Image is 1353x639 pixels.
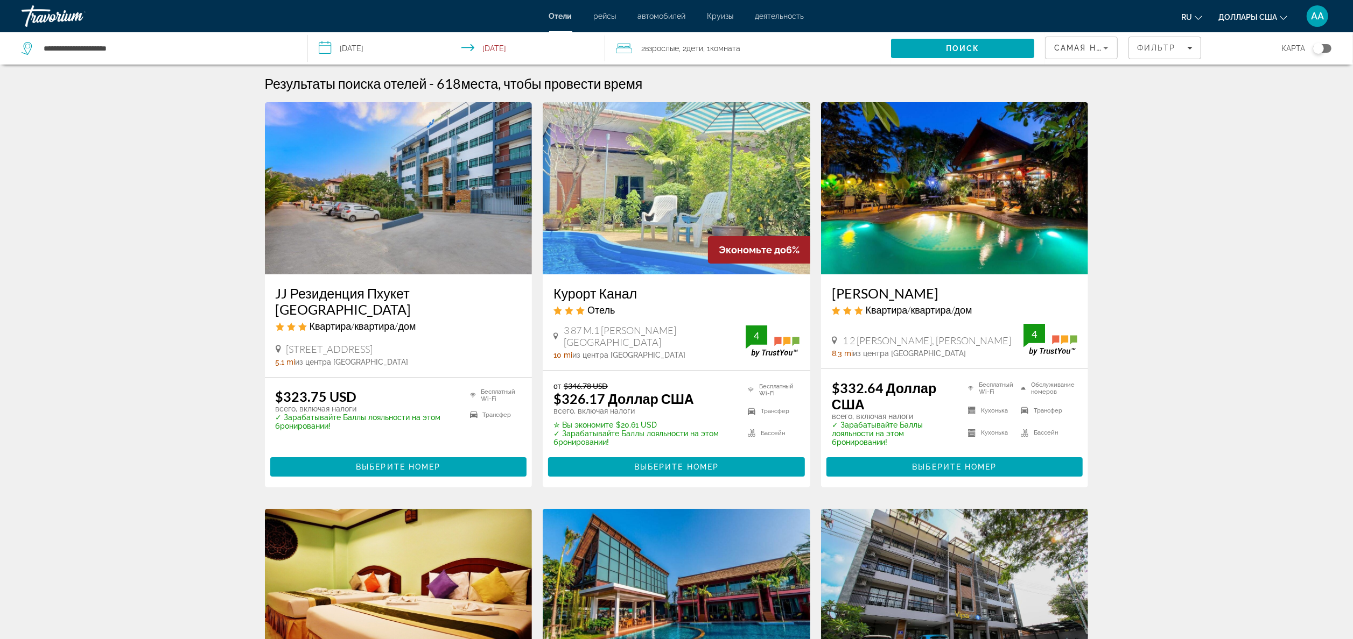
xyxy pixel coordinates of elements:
[821,102,1089,274] img: Шанти Лодж Пхукет
[759,383,800,397] font: Бесплатный Wi-Fi
[270,457,527,477] button: Выберите номер
[746,329,767,342] div: 4
[265,102,532,274] img: JJ Резиденция Пхукет Таун
[594,12,616,20] a: рейсы
[979,381,1015,395] font: Бесплатный Wi-Fi
[276,285,522,317] a: JJ Резиденция Пхукет [GEOGRAPHIC_DATA]
[1181,9,1202,25] button: Изменение языка
[276,388,357,404] ins: $323.75 USD
[679,44,687,53] font: , 2
[564,381,608,390] del: $346.78 USD
[43,40,291,56] input: Поиск направления от отеля
[308,32,605,65] button: Выберите дату заезда и выезда
[746,325,800,357] img: Значок рейтинга гостей TrustYou
[832,304,1078,316] div: Апартаменты 3 звезды
[22,2,129,30] a: Травориум
[1054,41,1109,54] mat-select: Сортировать по
[832,285,1078,301] a: [PERSON_NAME]
[270,460,527,472] a: Выберите номер
[616,421,657,429] font: $20.61 USD
[483,411,511,418] font: Трансфер
[549,12,572,20] a: Отели
[832,349,853,358] span: 8.3 mi
[866,304,972,316] span: Квартира/квартира/дом
[553,390,694,407] ins: $326.17 Доллар США
[1218,13,1277,22] span: Доллары США
[553,351,572,359] span: 10 mi
[711,44,741,53] span: Комната
[265,75,427,91] h1: Результаты поиска отелей
[843,335,1011,346] span: 1 2 [PERSON_NAME], [PERSON_NAME]
[437,75,643,91] h2: 618
[296,358,409,366] span: из центра [GEOGRAPHIC_DATA]
[572,351,685,359] span: из центра [GEOGRAPHIC_DATA]
[276,320,522,332] div: Апартаменты 3 звезды
[1281,41,1305,56] span: карта
[1034,429,1058,436] font: Бассейн
[605,32,892,65] button: Путешественники: 2 взрослых, 2 детей
[1032,381,1078,395] font: Обслуживание номеров
[276,404,457,413] p: всего, включая налоги
[553,381,561,390] span: от
[548,457,805,477] button: Выберите номер
[1303,5,1331,27] button: Пользовательское меню
[1023,328,1045,340] div: 4
[1034,407,1062,414] font: Трансфер
[1054,44,1154,52] span: Самая низкая цена
[276,358,296,366] span: 5.1 mi
[564,324,746,348] span: 3 87 M.1 [PERSON_NAME][GEOGRAPHIC_DATA]
[1311,11,1324,22] span: АА
[553,304,800,316] div: Отель 3 звезды
[832,380,937,412] ins: $332.64 Доллар США
[981,407,1008,414] font: Кухонька
[1137,44,1176,52] span: Фильтр
[891,39,1034,58] button: Искать
[276,413,457,430] p: ✓ Зарабатывайте Баллы лояльности на этом бронировании!
[634,463,719,471] span: Выберите номер
[430,75,434,91] span: -
[461,75,643,91] span: места, чтобы провести время
[826,460,1083,472] a: Выберите номер
[310,320,416,332] span: Квартира/квартира/дом
[832,421,955,446] p: ✓ Зарабатывайте Баллы лояльности на этом бронировании!
[832,412,955,421] p: всего, включая налоги
[761,430,785,437] font: Бассейн
[1305,44,1331,53] button: Переключить карту
[704,44,711,53] font: , 1
[761,408,789,415] font: Трансфер
[1128,37,1201,59] button: Фильтры
[719,244,786,255] span: Экономьте до
[946,44,980,53] span: Поиск
[687,44,704,53] span: Дети
[553,407,734,415] p: всего, включая налоги
[543,102,810,274] img: Курорт Канал
[286,343,373,355] span: [STREET_ADDRESS]
[553,429,734,446] p: ✓ Зарабатывайте Баллы лояльности на этом бронировании!
[1023,324,1077,356] img: Значок рейтинга гостей TrustYou
[708,236,810,264] div: 6%
[826,457,1083,477] button: Выберите номер
[356,463,440,471] span: Выберите номер
[553,421,613,429] span: ✮ Вы экономите
[912,463,997,471] span: Выберите номер
[646,44,679,53] span: Взрослые
[642,44,646,53] font: 2
[553,285,800,301] a: Курорт Канал
[755,12,804,20] a: деятельность
[853,349,966,358] span: из центра [GEOGRAPHIC_DATA]
[1181,13,1192,22] span: ru
[587,304,615,316] span: Отель
[707,12,734,20] a: Круизы
[981,429,1008,436] font: Кухонька
[638,12,686,20] a: автомобилей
